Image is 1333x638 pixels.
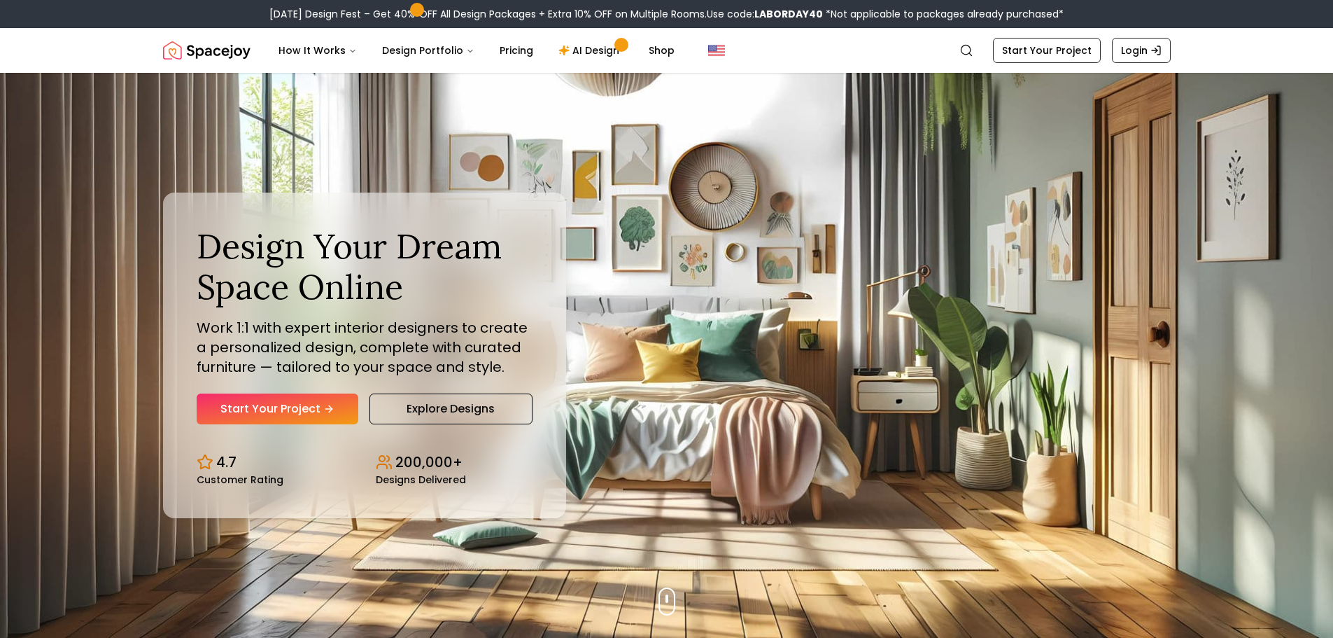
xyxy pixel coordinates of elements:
[197,441,533,485] div: Design stats
[197,226,533,307] h1: Design Your Dream Space Online
[371,36,486,64] button: Design Portfolio
[216,452,237,472] p: 4.7
[707,7,823,21] span: Use code:
[267,36,686,64] nav: Main
[823,7,1064,21] span: *Not applicable to packages already purchased*
[197,475,283,485] small: Customer Rating
[1112,38,1171,63] a: Login
[637,36,686,64] a: Shop
[163,28,1171,73] nav: Global
[395,452,463,472] p: 200,000+
[369,394,533,424] a: Explore Designs
[547,36,635,64] a: AI Design
[163,36,251,64] a: Spacejoy
[197,318,533,377] p: Work 1:1 with expert interior designers to create a personalized design, complete with curated fu...
[267,36,368,64] button: How It Works
[488,36,544,64] a: Pricing
[197,394,358,424] a: Start Your Project
[708,42,725,59] img: United States
[269,7,1064,21] div: [DATE] Design Fest – Get 40% OFF All Design Packages + Extra 10% OFF on Multiple Rooms.
[993,38,1101,63] a: Start Your Project
[163,36,251,64] img: Spacejoy Logo
[754,7,823,21] b: LABORDAY40
[376,475,466,485] small: Designs Delivered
